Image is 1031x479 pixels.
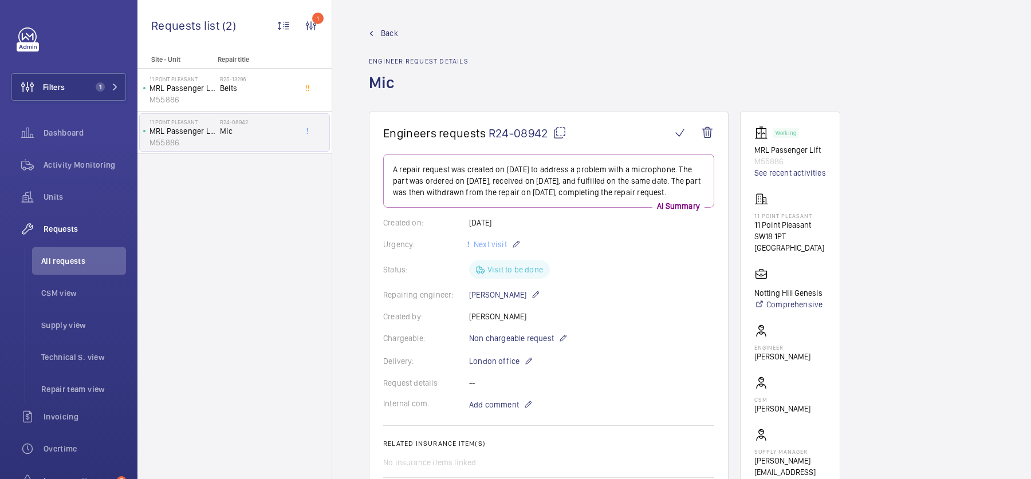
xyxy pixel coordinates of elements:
[754,396,810,403] p: CSM
[41,351,126,363] span: Technical S. view
[776,131,796,135] p: Working
[44,443,126,454] span: Overtime
[220,76,296,82] h2: R25-13296
[137,56,213,64] p: Site - Unit
[754,403,810,414] p: [PERSON_NAME]
[149,118,215,125] p: 11 Point Pleasant
[469,288,540,302] p: [PERSON_NAME]
[754,167,826,179] a: See recent activities
[381,27,398,39] span: Back
[754,144,826,156] p: MRL Passenger Lift
[220,118,296,125] h2: R24-08942
[218,56,293,64] p: Repair title
[149,94,215,105] p: M55886
[754,126,773,140] img: elevator.svg
[151,18,222,33] span: Requests list
[754,299,823,310] a: Comprehensive
[41,319,126,331] span: Supply view
[652,200,705,212] p: AI Summary
[11,73,126,101] button: Filters1
[149,137,215,148] p: M55886
[149,82,215,94] p: MRL Passenger Lift
[44,159,126,171] span: Activity Monitoring
[754,287,823,299] p: Notting Hill Genesis
[149,76,215,82] p: 11 Point Pleasant
[44,411,126,422] span: Invoicing
[469,332,554,344] span: Non chargeable request
[754,231,826,254] p: SW18 1PT [GEOGRAPHIC_DATA]
[220,125,296,137] span: Mic
[754,448,826,455] p: Supply manager
[149,125,215,137] p: MRL Passenger Lift
[469,354,533,368] p: London office
[369,57,469,65] h2: Engineer request details
[489,126,566,140] span: R24-08942
[220,82,296,94] span: Belts
[754,219,826,231] p: 11 Point Pleasant
[96,82,105,92] span: 1
[44,191,126,203] span: Units
[41,255,126,267] span: All requests
[383,440,714,448] h2: Related insurance item(s)
[393,164,705,198] p: A repair request was created on [DATE] to address a problem with a microphone. The part was order...
[471,240,507,249] span: Next visit
[43,81,65,93] span: Filters
[44,127,126,138] span: Dashboard
[754,212,826,219] p: 11 Point Pleasant
[44,223,126,235] span: Requests
[754,156,826,167] p: M55886
[754,344,810,351] p: Engineer
[754,351,810,362] p: [PERSON_NAME]
[469,399,519,410] span: Add comment
[369,72,469,112] h1: Mic
[383,126,486,140] span: Engineers requests
[41,287,126,299] span: CSM view
[41,383,126,395] span: Repair team view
